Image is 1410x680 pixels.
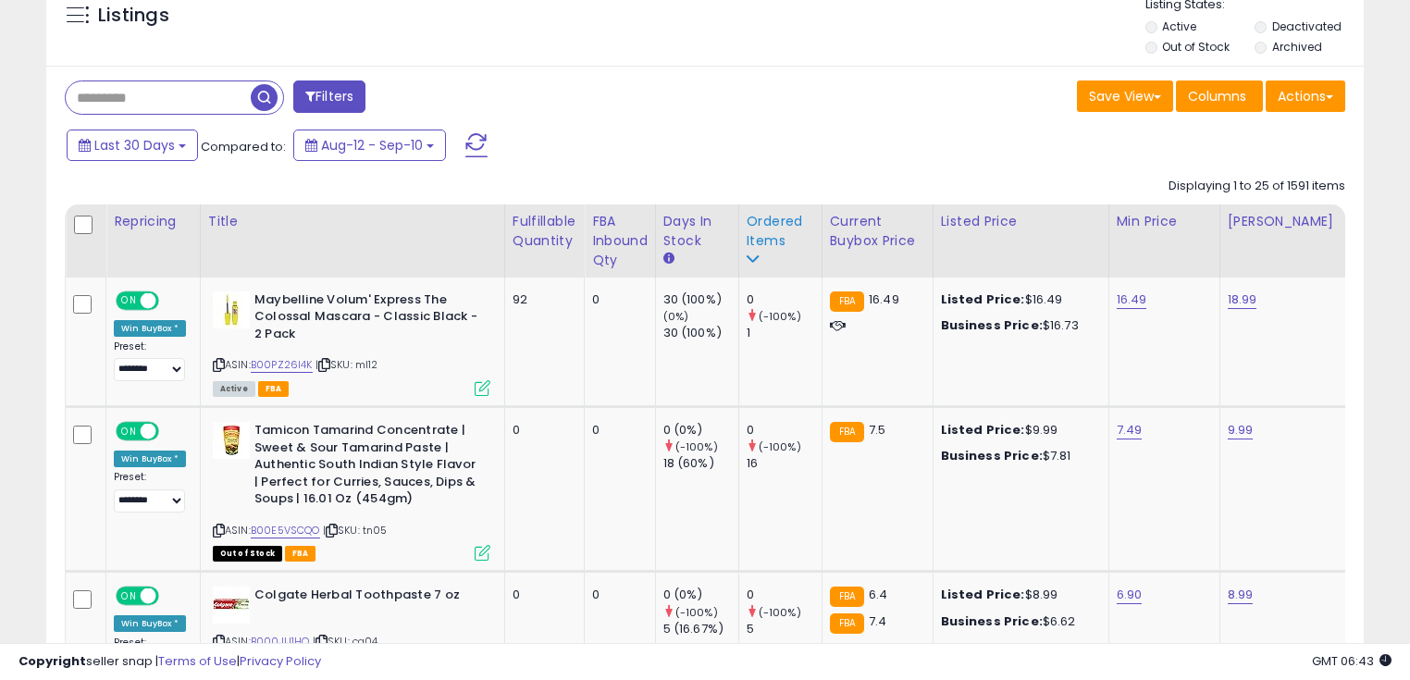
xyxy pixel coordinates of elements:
div: 30 (100%) [663,291,738,308]
button: Columns [1176,80,1263,112]
div: 0 [513,422,570,439]
div: Repricing [114,212,192,231]
span: OFF [156,424,186,439]
label: Deactivated [1272,19,1342,34]
small: (-100%) [675,439,718,454]
span: 16.49 [869,291,899,308]
div: Title [208,212,497,231]
small: (-100%) [675,605,718,620]
div: 0 (0%) [663,422,738,439]
div: FBA inbound Qty [592,212,648,270]
span: OFF [156,292,186,308]
b: Listed Price: [941,586,1025,603]
small: FBA [830,422,864,442]
img: 31fIKa6KgmL._SL40_.jpg [213,291,250,328]
span: Columns [1188,87,1246,105]
div: Win BuyBox * [114,451,186,467]
span: 2025-10-11 06:43 GMT [1312,652,1391,670]
div: Preset: [114,340,186,382]
span: Aug-12 - Sep-10 [321,136,423,155]
span: All listings currently available for purchase on Amazon [213,381,255,397]
div: 5 (16.67%) [663,621,738,637]
b: Business Price: [941,612,1043,630]
img: 41h36uXPA0L._SL40_.jpg [213,587,250,624]
div: $9.99 [941,422,1095,439]
span: OFF [156,588,186,604]
span: FBA [258,381,290,397]
div: Current Buybox Price [830,212,925,251]
div: ASIN: [213,422,490,559]
button: Actions [1266,80,1345,112]
div: Fulfillable Quantity [513,212,576,251]
div: Win BuyBox * [114,615,186,632]
button: Aug-12 - Sep-10 [293,130,446,161]
span: FBA [285,546,316,562]
span: | SKU: ml12 [315,357,378,372]
small: (0%) [663,309,689,324]
div: $16.49 [941,291,1095,308]
a: 6.90 [1117,586,1143,604]
b: Colgate Herbal Toothpaste 7 oz [254,587,479,609]
small: (-100%) [759,605,801,620]
div: 0 [747,291,822,308]
label: Out of Stock [1162,39,1230,55]
div: Min Price [1117,212,1212,231]
b: Tamicon Tamarind Concentrate | Sweet & Sour Tamarind Paste | Authentic South Indian Style Flavor ... [254,422,479,513]
div: 5 [747,621,822,637]
span: ON [117,292,141,308]
label: Archived [1272,39,1322,55]
span: ON [117,424,141,439]
div: 30 (100%) [663,325,738,341]
div: Listed Price [941,212,1101,231]
label: Active [1162,19,1196,34]
h5: Listings [98,3,169,29]
div: 92 [513,291,570,308]
div: $7.81 [941,448,1095,464]
span: Compared to: [201,138,286,155]
div: Preset: [114,471,186,513]
b: Maybelline Volum' Express The Colossal Mascara - Classic Black - 2 Pack [254,291,479,348]
a: B00E5VSCQO [251,523,320,538]
a: 8.99 [1228,586,1254,604]
a: 9.99 [1228,421,1254,439]
small: FBA [830,613,864,634]
b: Business Price: [941,447,1043,464]
a: B00PZ26I4K [251,357,313,373]
div: 0 [747,587,822,603]
div: Ordered Items [747,212,814,251]
span: All listings that are currently out of stock and unavailable for purchase on Amazon [213,546,282,562]
a: Privacy Policy [240,652,321,670]
div: 0 [592,291,641,308]
div: 0 [592,422,641,439]
div: 18 (60%) [663,455,738,472]
small: FBA [830,291,864,312]
button: Filters [293,80,365,113]
b: Business Price: [941,316,1043,334]
span: | SKU: tn05 [323,523,388,538]
span: Last 30 Days [94,136,175,155]
div: [PERSON_NAME] [1228,212,1338,231]
a: Terms of Use [158,652,237,670]
small: Days In Stock. [663,251,674,267]
div: Win BuyBox * [114,320,186,337]
div: 16 [747,455,822,472]
div: 0 [513,587,570,603]
small: (-100%) [759,439,801,454]
b: Listed Price: [941,421,1025,439]
div: 0 [747,422,822,439]
div: Displaying 1 to 25 of 1591 items [1169,178,1345,195]
div: Days In Stock [663,212,731,251]
small: (-100%) [759,309,801,324]
div: 0 [592,587,641,603]
span: 6.4 [869,586,887,603]
span: 7.4 [869,612,886,630]
strong: Copyright [19,652,86,670]
span: ON [117,588,141,604]
button: Last 30 Days [67,130,198,161]
b: Listed Price: [941,291,1025,308]
img: 41gHEVdOzzL._SL40_.jpg [213,422,250,459]
div: 1 [747,325,822,341]
a: 18.99 [1228,291,1257,309]
div: seller snap | | [19,653,321,671]
div: 0 (0%) [663,587,738,603]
